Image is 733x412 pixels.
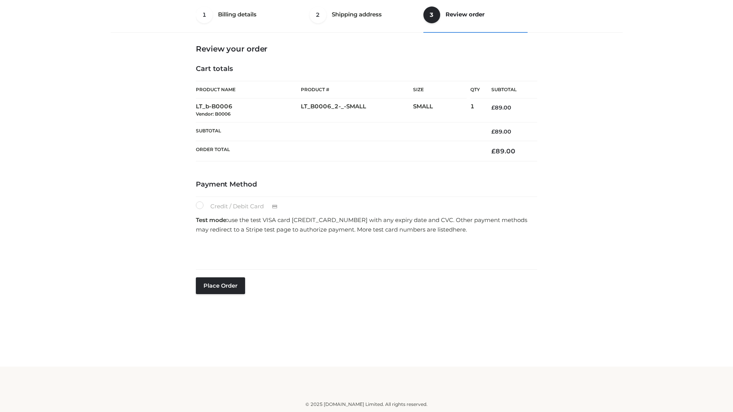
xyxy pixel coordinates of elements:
bdi: 89.00 [491,104,511,111]
th: Subtotal [480,81,537,98]
button: Place order [196,277,245,294]
td: 1 [470,98,480,122]
span: £ [491,104,495,111]
th: Product Name [196,81,301,98]
td: SMALL [413,98,470,122]
th: Product # [301,81,413,98]
th: Order Total [196,141,480,161]
h3: Review your order [196,44,537,53]
bdi: 89.00 [491,128,511,135]
th: Size [413,81,467,98]
th: Qty [470,81,480,98]
h4: Cart totals [196,65,537,73]
span: £ [491,147,496,155]
td: LT_B0006_2-_-SMALL [301,98,413,122]
a: here [453,226,466,233]
iframe: Secure payment input frame [194,237,536,265]
div: © 2025 [DOMAIN_NAME] Limited. All rights reserved. [113,401,620,408]
td: LT_b-B0006 [196,98,301,122]
th: Subtotal [196,122,480,141]
label: Credit / Debit Card [196,201,286,211]
span: £ [491,128,495,135]
img: Credit / Debit Card [268,202,282,211]
bdi: 89.00 [491,147,515,155]
p: use the test VISA card [CREDIT_CARD_NUMBER] with any expiry date and CVC. Other payment methods m... [196,215,537,235]
small: Vendor: B0006 [196,111,231,117]
strong: Test mode: [196,216,228,224]
h4: Payment Method [196,180,537,189]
